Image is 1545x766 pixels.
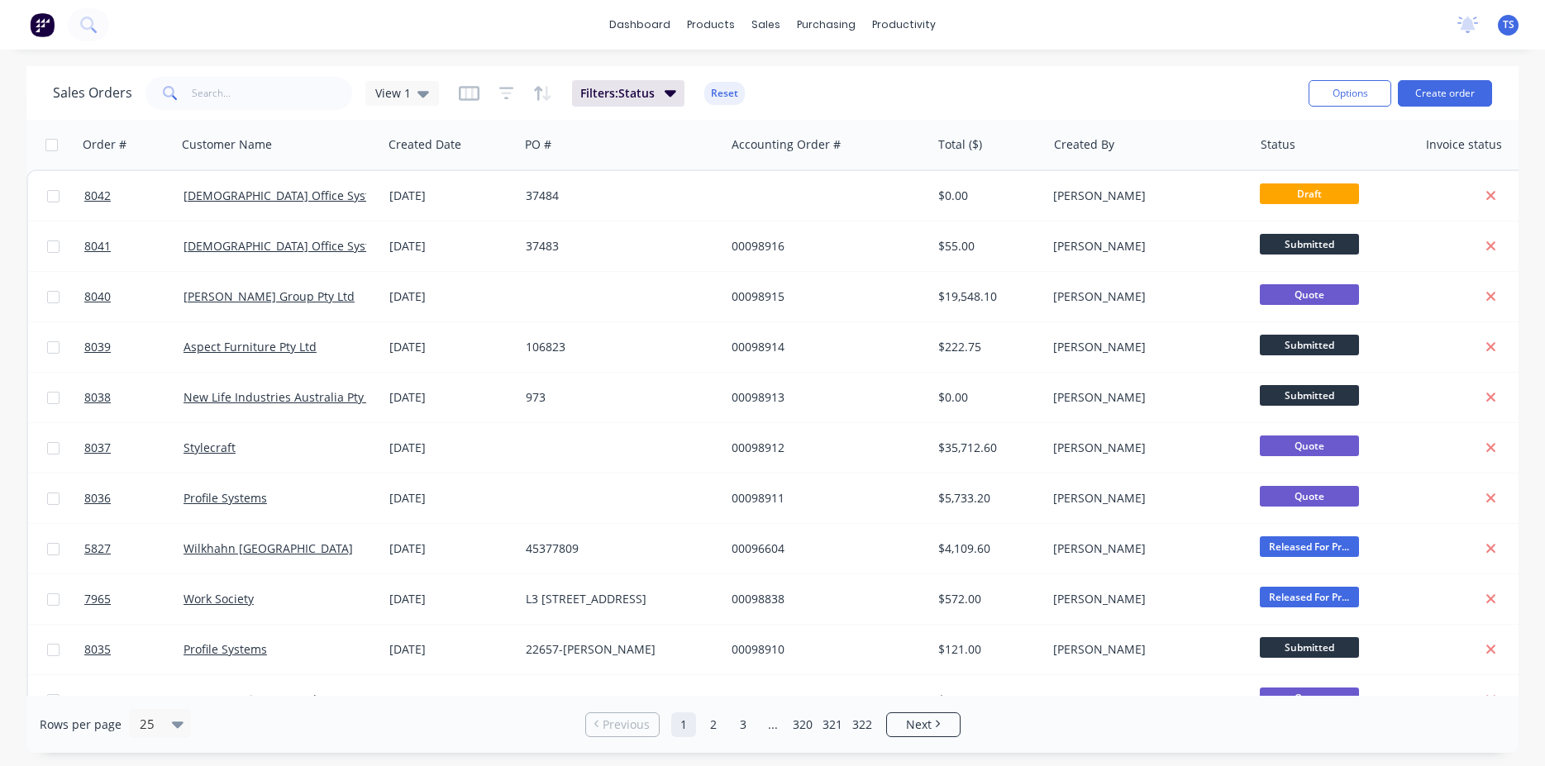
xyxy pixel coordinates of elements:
div: 106823 [526,339,709,355]
div: [PERSON_NAME] [1053,238,1237,255]
div: Invoice status [1426,136,1502,153]
div: [DATE] [389,591,513,607]
a: Page 1 is your current page [671,712,696,737]
span: 8039 [84,339,111,355]
span: 8042 [84,188,111,204]
span: TS [1503,17,1514,32]
a: [DEMOGRAPHIC_DATA] Office Systems [184,238,393,254]
div: Accounting Order # [732,136,841,153]
div: 00098909 [732,692,915,708]
div: $35,712.60 [938,440,1035,456]
div: 00098914 [732,339,915,355]
a: Stylecraft [184,440,236,455]
div: [DATE] [389,540,513,557]
a: Page 3 [731,712,756,737]
div: Total ($) [938,136,982,153]
a: [DEMOGRAPHIC_DATA] Office Systems [184,188,393,203]
span: Quote [1260,687,1359,708]
div: sales [743,12,789,37]
span: 5827 [84,540,111,557]
div: [DATE] [389,389,513,406]
div: [PERSON_NAME] [1053,440,1237,456]
div: 00098913 [732,389,915,406]
img: Factory [30,12,55,37]
a: 8040 [84,272,184,321]
div: [DATE] [389,339,513,355]
span: Draft [1260,183,1359,204]
button: Filters:Status [572,80,684,107]
div: PO # [525,136,551,153]
span: 8036 [84,490,111,507]
a: Page 321 [820,712,845,737]
a: 8036 [84,473,184,523]
span: 8034 [84,692,111,708]
span: Rows per page [40,716,122,733]
a: New Life Industries Australia Pty Ltd [184,389,384,405]
div: Status [1261,136,1295,153]
div: [DATE] [389,692,513,708]
div: [PERSON_NAME] [1053,692,1237,708]
div: 37483 [526,238,709,255]
span: 8041 [84,238,111,255]
a: Page 320 [790,712,815,737]
span: 8035 [84,641,111,658]
h1: Sales Orders [53,85,132,101]
div: [PERSON_NAME] [1053,188,1237,204]
button: Reset [704,82,745,105]
div: Created Date [389,136,461,153]
a: Wilkhahn [GEOGRAPHIC_DATA] [184,540,353,556]
div: Customer Name [182,136,272,153]
input: Search... [192,77,353,110]
a: Aspect Furniture Pty Ltd [184,692,317,707]
a: Previous page [586,716,659,733]
a: Work Society [184,591,254,607]
span: Previous [603,716,650,733]
div: 00098916 [732,238,915,255]
a: Jump forward [761,712,785,737]
div: $17,312.90 [938,692,1035,708]
ul: Pagination [579,712,967,737]
a: dashboard [601,12,679,37]
div: $4,109.60 [938,540,1035,557]
a: 8034 [84,675,184,725]
div: [DATE] [389,288,513,305]
span: Released For Pr... [1260,536,1359,557]
div: 45377809 [526,540,709,557]
div: [PERSON_NAME] [1053,490,1237,507]
span: Quote [1260,284,1359,305]
button: Options [1309,80,1391,107]
span: Filters: Status [580,85,655,102]
div: purchasing [789,12,864,37]
div: $5,733.20 [938,490,1035,507]
div: $19,548.10 [938,288,1035,305]
div: 00098911 [732,490,915,507]
a: 8037 [84,423,184,473]
a: 8038 [84,373,184,422]
span: 7965 [84,591,111,607]
a: Page 2 [701,712,726,737]
a: Profile Systems [184,490,267,506]
div: $121.00 [938,641,1035,658]
div: 00096604 [732,540,915,557]
a: [PERSON_NAME] Group Pty Ltd [184,288,355,304]
a: Page 322 [850,712,875,737]
div: [DATE] [389,641,513,658]
a: 8042 [84,171,184,221]
div: $0.00 [938,389,1035,406]
a: 7965 [84,574,184,624]
span: Submitted [1260,637,1359,658]
span: Released For Pr... [1260,587,1359,607]
div: [DATE] [389,188,513,204]
div: 00098910 [732,641,915,658]
div: $222.75 [938,339,1035,355]
a: 8035 [84,625,184,674]
a: 8041 [84,221,184,271]
div: [DATE] [389,440,513,456]
div: $572.00 [938,591,1035,607]
a: Aspect Furniture Pty Ltd [184,339,317,354]
div: Created By [1054,136,1114,153]
div: $0.00 [938,188,1035,204]
div: 37484 [526,188,709,204]
div: [DATE] [389,238,513,255]
div: [PERSON_NAME] [1053,540,1237,557]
